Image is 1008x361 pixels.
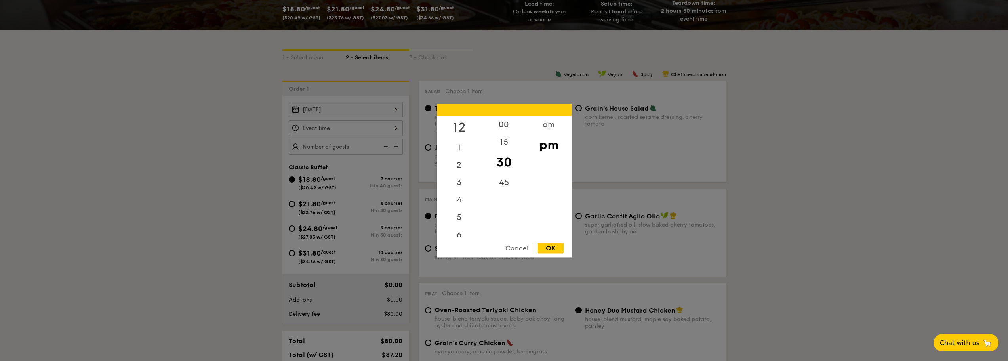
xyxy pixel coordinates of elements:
div: OK [538,243,564,253]
div: 00 [482,116,526,133]
div: 1 [437,139,482,156]
div: 15 [482,133,526,151]
div: 3 [437,174,482,191]
div: 30 [482,151,526,174]
div: 2 [437,156,482,174]
div: 6 [437,226,482,243]
div: am [526,116,571,133]
div: 12 [437,116,482,139]
div: pm [526,133,571,156]
span: Chat with us [940,339,979,347]
div: 4 [437,191,482,208]
div: 45 [482,174,526,191]
span: 🦙 [983,338,992,348]
button: Chat with us🦙 [934,334,998,351]
div: 5 [437,208,482,226]
div: Cancel [497,243,536,253]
